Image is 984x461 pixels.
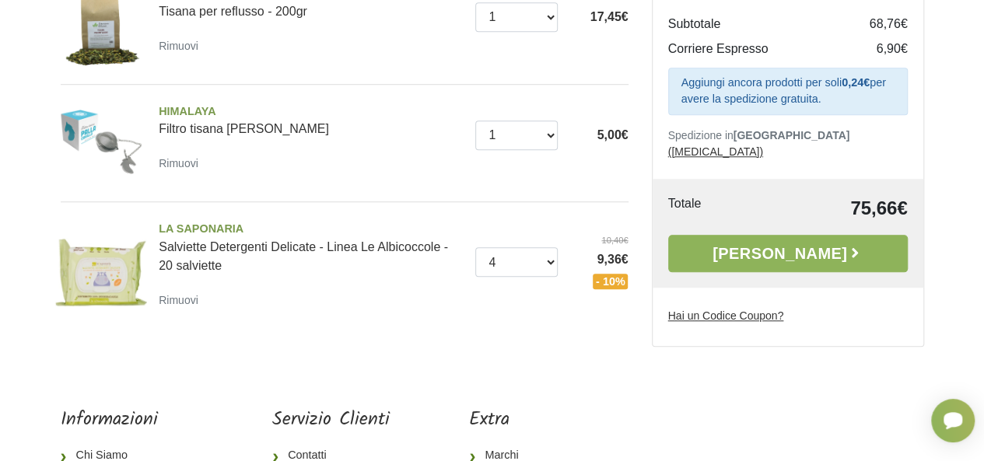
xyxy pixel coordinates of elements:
[597,128,628,141] span: 5,00€
[272,409,390,431] h5: Servizio Clienti
[159,294,198,306] small: Rimuovi
[159,290,205,309] a: Rimuovi
[846,12,908,37] td: 68,76€
[756,194,908,222] td: 75,66€
[569,234,629,247] del: 10,40€
[159,40,198,52] small: Rimuovi
[159,157,198,169] small: Rimuovi
[593,274,629,289] span: - 10%
[159,103,464,136] a: HIMALAYAFiltro tisana [PERSON_NAME]
[159,221,464,238] span: LA SAPONARIA
[668,37,846,61] td: Corriere Espresso
[159,103,464,120] span: HIMALAYA
[668,145,763,158] a: ([MEDICAL_DATA])
[931,399,975,442] iframe: Smartsupp widget button
[61,409,193,431] h5: Informazioni
[590,10,629,23] span: 17,45€
[469,409,572,431] h5: Extra
[668,309,784,322] u: Hai un Codice Coupon?
[159,221,464,272] a: LA SAPONARIASalviette Detergenti Delicate - Linea Le Albicoccole - 20 salviette
[55,97,148,190] img: Filtro tisana palla Cavallo
[159,36,205,55] a: Rimuovi
[668,308,784,324] label: Hai un Codice Coupon?
[668,127,908,160] p: Spedizione in
[734,129,850,141] b: [GEOGRAPHIC_DATA]
[55,215,148,307] img: Salviette Detergenti Delicate - Linea Le Albicoccole - 20 salviette
[668,12,846,37] td: Subtotale
[846,37,908,61] td: 6,90€
[842,76,870,89] strong: 0,24€
[159,153,205,173] a: Rimuovi
[668,235,908,272] a: [PERSON_NAME]
[668,194,756,222] td: Totale
[569,250,629,269] span: 9,36€
[668,68,908,115] div: Aggiungi ancora prodotti per soli per avere la spedizione gratuita.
